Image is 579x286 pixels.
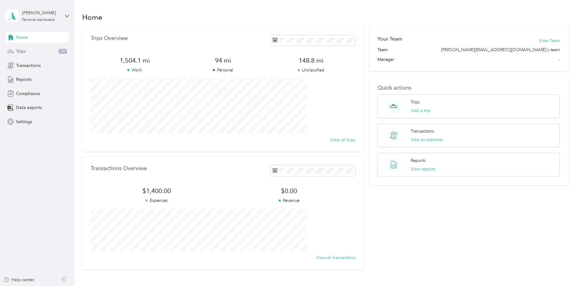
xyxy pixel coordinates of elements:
[316,255,355,261] button: View all transactions
[267,67,355,73] p: Unclassified
[16,62,41,69] span: Transactions
[411,166,435,172] button: View reports
[91,165,147,172] p: Transactions Overview
[3,277,34,283] button: Help center
[16,104,42,111] span: Data exports
[223,187,355,195] span: $0.00
[179,56,267,65] span: 94 mi
[377,85,560,91] p: Quick actions
[91,67,179,73] p: Work
[411,107,430,114] button: Add a trip
[91,187,223,195] span: $1,400.00
[22,18,55,22] div: Personal dashboard
[441,47,560,53] span: [PERSON_NAME][EMAIL_ADDRESS][DOMAIN_NAME]'s team
[539,38,560,44] button: View Team
[411,99,420,105] p: Trips
[411,157,426,164] p: Reports
[559,56,560,63] span: -
[411,128,434,134] p: Transactions
[91,56,179,65] span: 1,504.1 mi
[82,14,102,20] h1: Home
[223,197,355,204] p: Revenue
[16,76,32,83] span: Reports
[16,119,32,125] span: Settings
[16,34,28,41] span: Home
[22,10,60,16] div: [PERSON_NAME]
[411,136,443,143] button: Add an expense
[377,56,394,63] span: Manager
[377,35,402,43] h2: Your Team
[16,48,25,54] span: Trips
[91,197,223,204] p: Expenses
[59,49,67,54] span: 18
[545,252,579,286] iframe: Everlance-gr Chat Button Frame
[377,47,388,53] span: Team
[16,90,40,97] span: Compliance
[91,35,128,41] p: Trips Overview
[267,56,355,65] span: 148.8 mi
[179,67,267,73] p: Personal
[330,137,355,143] button: View all trips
